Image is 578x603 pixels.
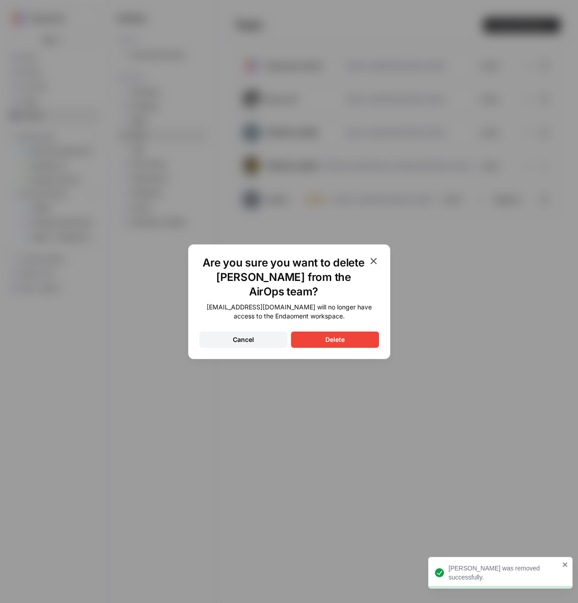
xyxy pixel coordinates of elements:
[449,564,560,582] div: [PERSON_NAME] was removed successfully.
[199,256,368,299] h1: Are you sure you want to delete [PERSON_NAME] from the AirOps team?
[291,332,379,348] button: Delete
[199,303,379,321] div: [EMAIL_ADDRESS][DOMAIN_NAME] will no longer have access to the Endaoment workspace.
[325,335,345,344] div: Delete
[233,335,254,344] div: Cancel
[562,561,569,568] button: close
[199,332,287,348] button: Cancel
